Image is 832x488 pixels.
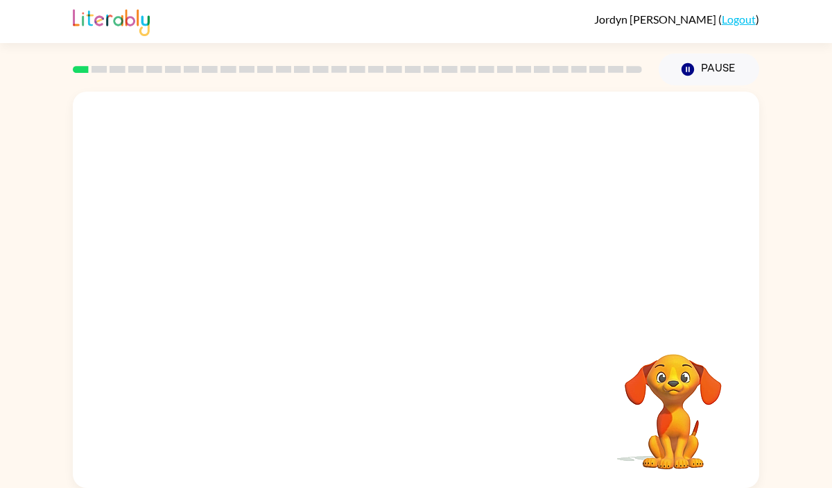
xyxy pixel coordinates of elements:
a: Logout [722,12,756,26]
video: Your browser must support playing .mp4 files to use Literably. Please try using another browser. [604,333,743,471]
span: Jordyn [PERSON_NAME] [594,12,718,26]
button: Pause [659,53,759,85]
div: ( ) [594,12,759,26]
img: Literably [73,6,150,36]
